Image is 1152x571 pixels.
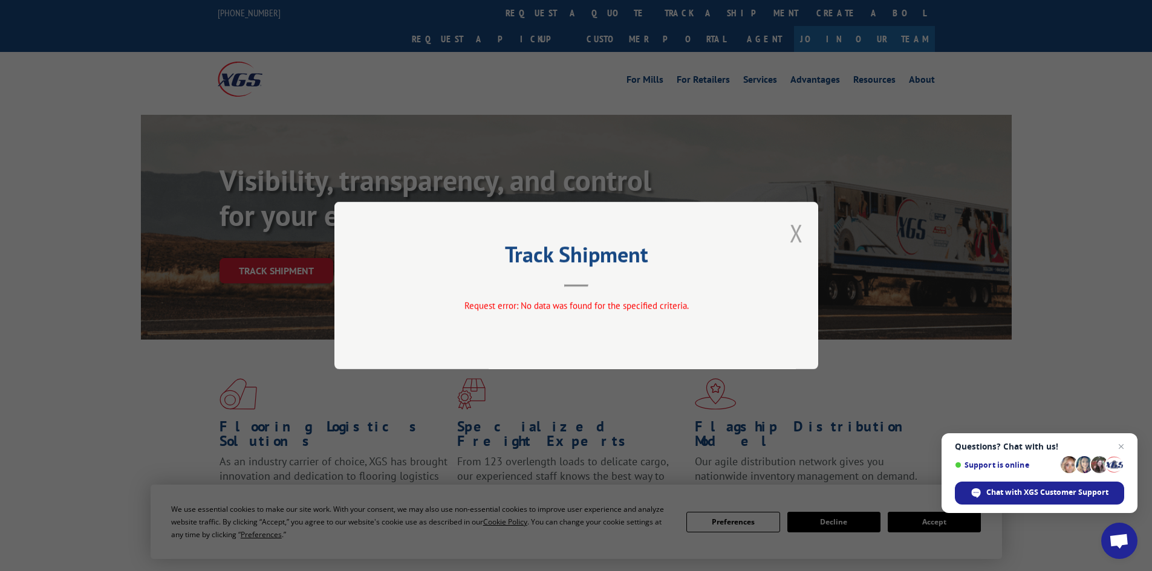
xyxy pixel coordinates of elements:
[955,482,1124,505] div: Chat with XGS Customer Support
[790,217,803,249] button: Close modal
[986,487,1108,498] span: Chat with XGS Customer Support
[1114,439,1128,454] span: Close chat
[955,442,1124,451] span: Questions? Chat with us!
[1101,523,1137,559] div: Open chat
[955,460,1056,469] span: Support is online
[464,300,688,311] span: Request error: No data was found for the specified criteria.
[395,246,758,269] h2: Track Shipment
